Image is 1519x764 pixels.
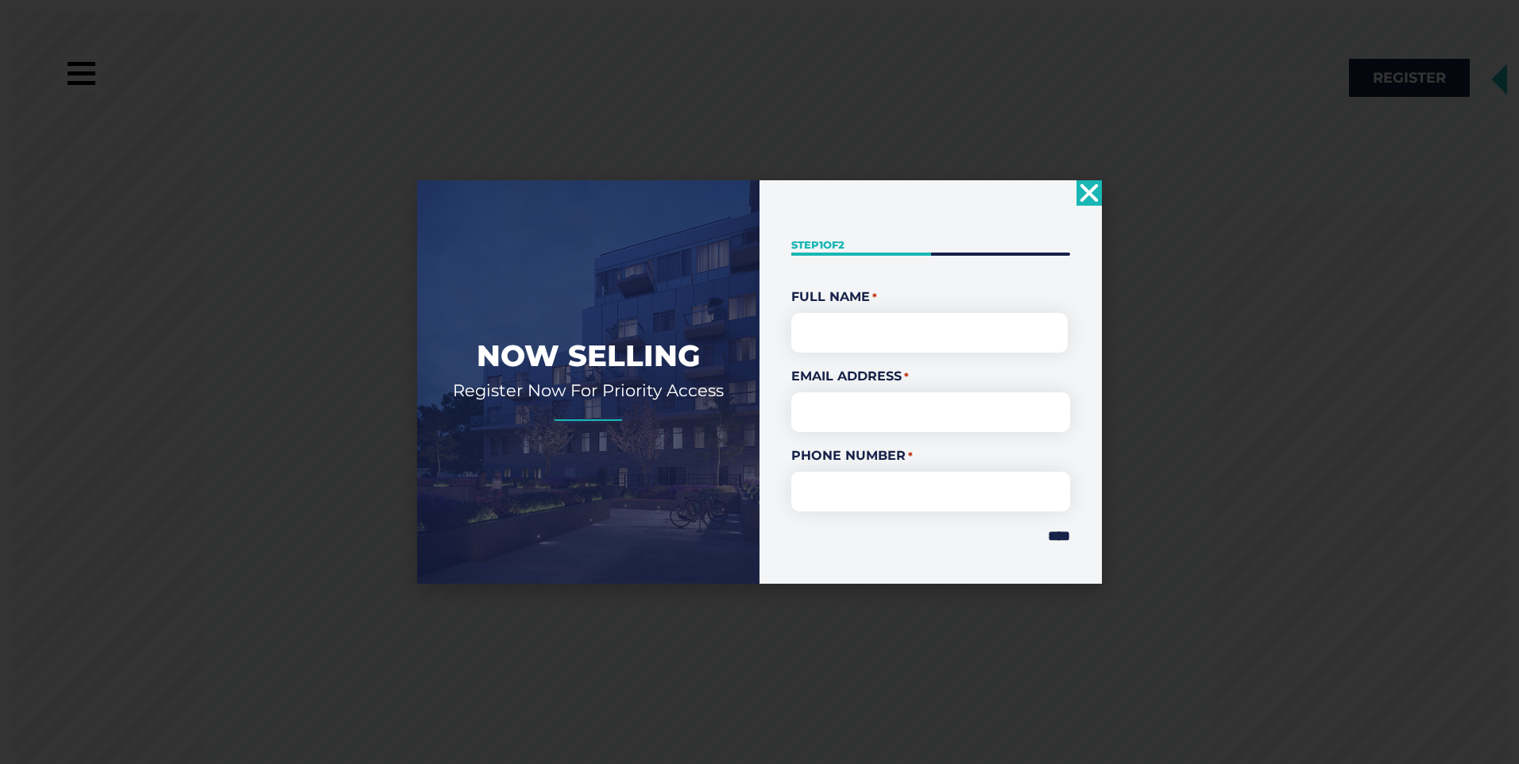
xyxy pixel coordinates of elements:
a: Close [1076,180,1102,206]
h2: Now Selling [441,337,736,375]
label: Phone Number [791,446,1070,465]
label: Email Address [791,367,1070,386]
span: 1 [819,238,823,251]
h2: Register Now For Priority Access [441,380,736,401]
p: Step of [791,237,1070,253]
legend: Full Name [791,287,1070,307]
span: 2 [838,238,845,251]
